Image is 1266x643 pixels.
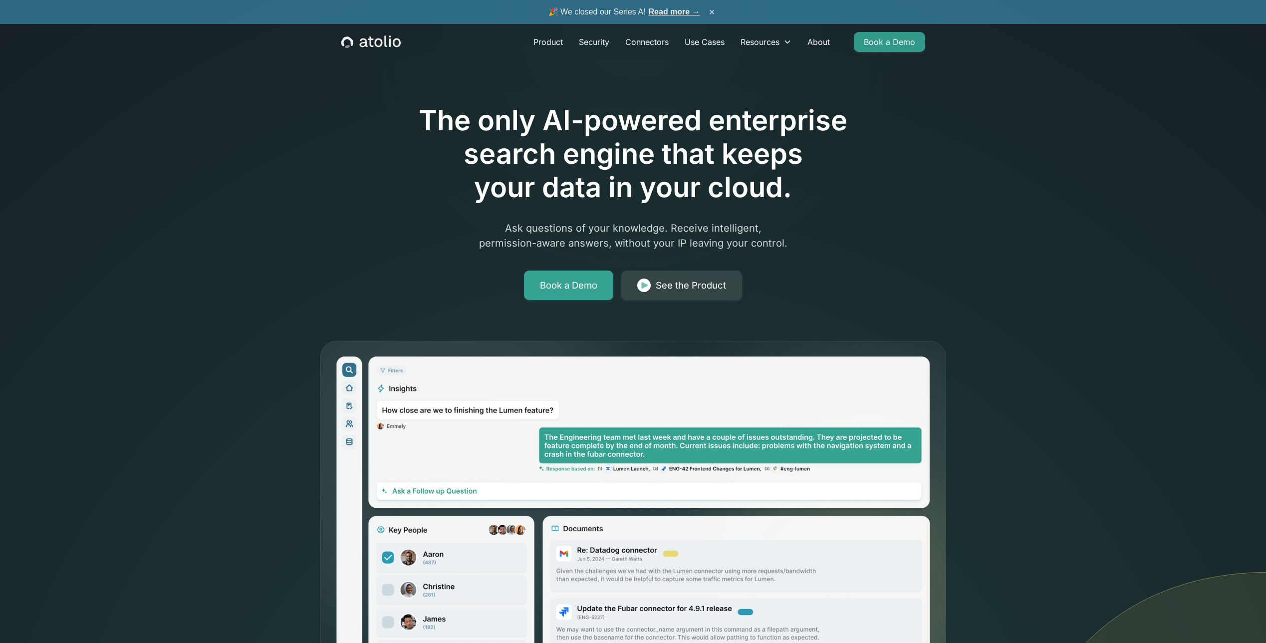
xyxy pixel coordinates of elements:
[741,36,779,48] div: Resources
[799,32,838,52] a: About
[442,221,825,251] p: Ask questions of your knowledge. Receive intelligent, permission-aware answers, without your IP l...
[854,32,925,52] a: Book a Demo
[649,7,700,16] a: Read more →
[571,32,617,52] a: Security
[733,32,799,52] div: Resources
[706,6,718,17] button: ×
[378,104,889,205] h1: The only AI-powered enterprise search engine that keeps your data in your cloud.
[656,279,726,293] div: See the Product
[341,35,401,48] a: home
[524,271,613,301] a: Book a Demo
[548,6,700,18] span: 🎉 We closed our Series A!
[617,32,677,52] a: Connectors
[677,32,733,52] a: Use Cases
[621,271,742,301] a: See the Product
[525,32,571,52] a: Product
